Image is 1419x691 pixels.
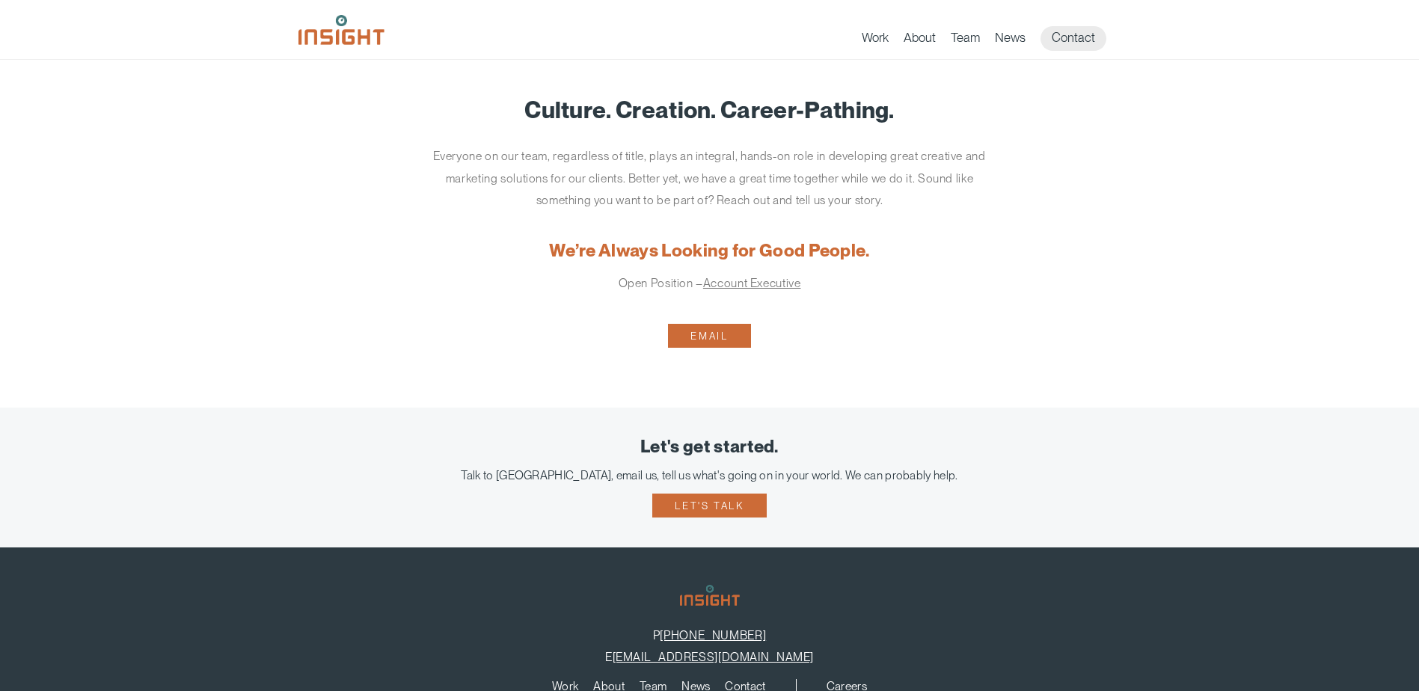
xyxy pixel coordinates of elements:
a: [EMAIL_ADDRESS][DOMAIN_NAME] [613,650,814,664]
nav: primary navigation menu [862,26,1121,51]
h1: Culture. Creation. Career-Pathing. [321,97,1099,123]
p: Open Position – [429,272,990,295]
div: Let's get started. [22,437,1397,457]
a: Contact [1041,26,1106,51]
a: Team [951,30,980,51]
div: Talk to [GEOGRAPHIC_DATA], email us, tell us what's going on in your world. We can probably help. [22,468,1397,482]
p: Everyone on our team, regardless of title, plays an integral, hands-on role in developing great c... [429,145,990,212]
a: Email [668,324,750,348]
img: Insight Marketing Design [298,15,384,45]
h2: We’re Always Looking for Good People. [321,242,1099,261]
a: Let's talk [652,494,766,518]
p: P [22,628,1397,642]
a: About [904,30,936,51]
p: E [22,650,1397,664]
a: Work [862,30,889,51]
a: Account Executive [703,276,801,290]
a: News [995,30,1026,51]
img: Insight Marketing Design [680,585,740,606]
a: [PHONE_NUMBER] [660,628,766,642]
